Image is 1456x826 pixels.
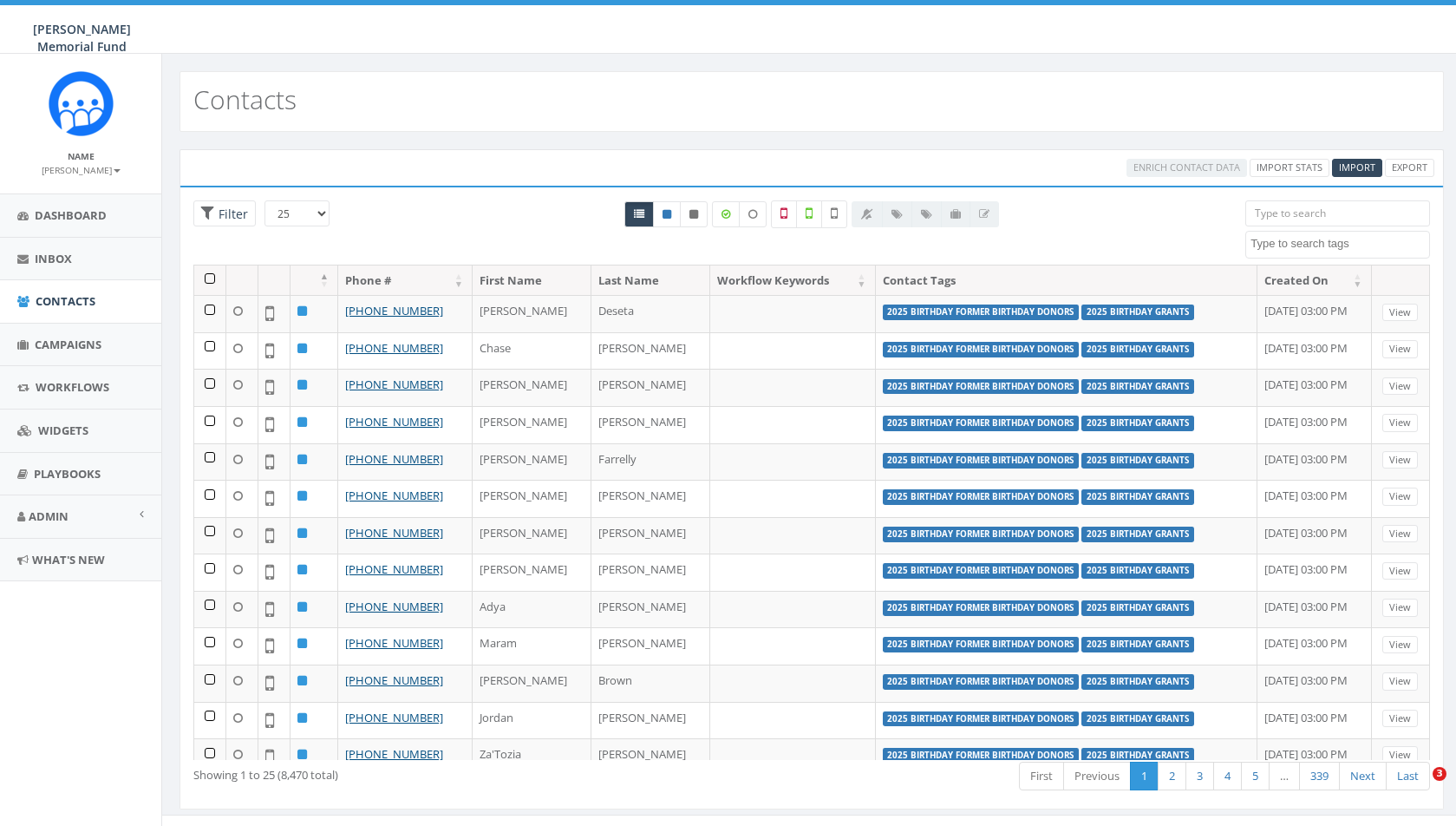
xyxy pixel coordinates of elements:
[32,552,105,567] span: What's New
[1382,672,1418,691] a: View
[1433,767,1446,781] span: 3
[883,748,1080,764] label: 2025 Birthday Former Birthday Donors
[1130,762,1159,790] a: 1
[1382,525,1418,543] a: View
[1257,295,1371,332] td: [DATE] 03:00 PM
[193,200,256,227] span: Advance Filter
[33,21,131,55] span: [PERSON_NAME] Memorial Fund
[1081,637,1194,652] label: 2025 Birthday Grants
[591,517,710,554] td: [PERSON_NAME]
[1382,599,1418,617] a: View
[473,295,591,332] td: [PERSON_NAME]
[214,206,248,222] span: Filter
[1257,627,1371,665] td: [DATE] 03:00 PM
[883,416,1080,431] label: 2025 Birthday Former Birthday Donors
[1385,159,1434,177] a: Export
[1081,711,1194,727] label: 2025 Birthday Grants
[591,738,710,776] td: [PERSON_NAME]
[1257,480,1371,517] td: [DATE] 03:00 PM
[771,200,797,228] label: Not a Mobile
[591,480,710,517] td: [PERSON_NAME]
[1245,200,1430,226] input: Type to search
[345,635,443,651] a: [PHONE_NUMBER]
[1382,636,1418,654] a: View
[1257,369,1371,406] td: [DATE] 03:00 PM
[591,295,710,332] td: Deseta
[591,627,710,665] td: [PERSON_NAME]
[38,423,88,438] span: Widgets
[34,466,101,482] span: Playbooks
[1213,762,1242,790] a: 4
[1382,710,1418,728] a: View
[49,71,114,136] img: Rally_Corp_Icon.png
[1386,762,1430,790] a: Last
[1397,767,1439,809] iframe: Intercom live chat
[591,554,710,591] td: [PERSON_NAME]
[345,710,443,725] a: [PHONE_NUMBER]
[35,207,107,223] span: Dashboard
[1257,517,1371,554] td: [DATE] 03:00 PM
[1299,762,1340,790] a: 339
[473,265,591,296] th: First Name
[193,85,297,114] h2: Contacts
[1257,332,1371,370] td: [DATE] 03:00 PM
[35,337,101,352] span: Campaigns
[883,563,1080,579] label: 2025 Birthday Former Birthday Donors
[473,554,591,591] td: [PERSON_NAME]
[1081,379,1194,395] label: 2025 Birthday Grants
[883,637,1080,652] label: 2025 Birthday Former Birthday Donors
[473,702,591,739] td: Jordan
[1269,762,1300,790] a: …
[473,443,591,481] td: [PERSON_NAME]
[1241,762,1270,790] a: 5
[68,150,95,162] small: Name
[36,379,109,395] span: Workflows
[591,702,710,739] td: [PERSON_NAME]
[42,164,121,176] small: [PERSON_NAME]
[1339,161,1375,174] span: CSV files only
[712,201,740,227] label: Data Enriched
[680,201,708,227] a: Opted Out
[1382,340,1418,358] a: View
[29,508,69,524] span: Admin
[591,443,710,481] td: Farrelly
[473,591,591,628] td: Adya
[1257,265,1371,296] th: Created On: activate to sort column ascending
[1081,305,1194,320] label: 2025 Birthday Grants
[663,209,671,220] i: This phone number is subscribed and will receive texts.
[1257,406,1371,443] td: [DATE] 03:00 PM
[345,414,443,429] a: [PHONE_NUMBER]
[883,489,1080,505] label: 2025 Birthday Former Birthday Donors
[473,369,591,406] td: [PERSON_NAME]
[338,265,473,296] th: Phone #: activate to sort column ascending
[1081,674,1194,690] label: 2025 Birthday Grants
[1081,453,1194,469] label: 2025 Birthday Grants
[1257,554,1371,591] td: [DATE] 03:00 PM
[36,293,95,309] span: Contacts
[1019,762,1064,790] a: First
[345,340,443,356] a: [PHONE_NUMBER]
[1339,762,1387,790] a: Next
[710,265,876,296] th: Workflow Keywords: activate to sort column ascending
[473,406,591,443] td: [PERSON_NAME]
[1081,489,1194,505] label: 2025 Birthday Grants
[591,332,710,370] td: [PERSON_NAME]
[1382,304,1418,322] a: View
[1081,527,1194,542] label: 2025 Birthday Grants
[1382,562,1418,580] a: View
[821,200,847,228] label: Not Validated
[1382,377,1418,396] a: View
[1257,591,1371,628] td: [DATE] 03:00 PM
[1158,762,1186,790] a: 2
[193,760,694,783] div: Showing 1 to 25 (8,470 total)
[1081,600,1194,616] label: 2025 Birthday Grants
[1081,748,1194,764] label: 2025 Birthday Grants
[345,525,443,541] a: [PHONE_NUMBER]
[473,665,591,702] td: [PERSON_NAME]
[1382,488,1418,506] a: View
[883,379,1080,395] label: 2025 Birthday Former Birthday Donors
[1081,416,1194,431] label: 2025 Birthday Grants
[876,265,1258,296] th: Contact Tags
[883,305,1080,320] label: 2025 Birthday Former Birthday Donors
[1332,159,1382,177] a: Import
